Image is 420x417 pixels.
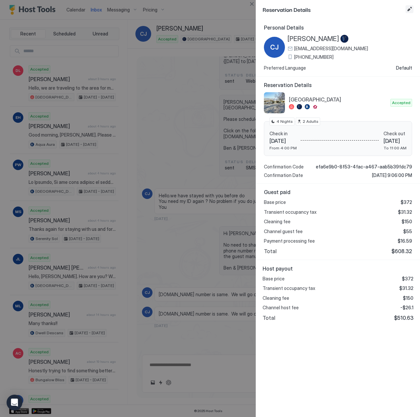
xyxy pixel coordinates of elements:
[7,395,22,410] div: Open Intercom Messenger
[400,305,413,311] span: -$26.1
[401,199,412,205] span: $372
[316,164,412,170] span: efa6e9b0-8f53-4fac-a467-aab5b39fdc79
[270,42,279,52] span: CJ
[264,65,306,71] span: Preferred Language
[263,315,275,321] span: Total
[264,209,316,215] span: Transient occupancy tax
[403,229,412,234] span: $55
[398,209,412,215] span: $31.32
[294,54,334,60] span: [PHONE_NUMBER]
[384,131,407,137] span: Check out
[264,82,412,88] span: Reservation Details
[264,172,303,178] span: Confirmation Date
[398,238,412,244] span: $16.59
[264,248,277,254] span: Total
[403,295,413,301] span: $150
[264,92,285,113] div: listing image
[263,285,315,291] span: Transient occupancy tax
[402,276,413,282] span: $372
[269,138,297,144] span: [DATE]
[396,65,412,71] span: Default
[264,219,291,225] span: Cleaning fee
[384,138,407,144] span: [DATE]
[264,229,303,234] span: Channel guest fee
[263,295,289,301] span: Cleaning fee
[294,46,368,52] span: [EMAIL_ADDRESS][DOMAIN_NAME]
[269,145,297,150] span: From 4:00 PM
[372,172,412,178] span: [DATE] 9:06:00 PM
[384,145,407,150] span: To 11:00 AM
[269,131,297,137] span: Check in
[264,199,286,205] span: Base price
[303,119,318,124] span: 2 Adults
[288,35,339,43] span: [PERSON_NAME]
[264,238,315,244] span: Payment processing fee
[402,219,412,225] span: $150
[264,189,412,195] span: Guest paid
[276,119,293,124] span: 4 Nights
[406,5,413,13] button: Edit reservation
[263,276,285,282] span: Base price
[264,164,304,170] span: Confirmation Code
[394,315,413,321] span: $510.63
[263,265,413,272] span: Host payout
[392,100,410,106] span: Accepted
[391,248,412,254] span: $608.32
[263,5,404,13] span: Reservation Details
[264,24,412,31] span: Personal Details
[399,285,413,291] span: $31.32
[263,305,299,311] span: Channel host fee
[289,96,388,103] span: [GEOGRAPHIC_DATA]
